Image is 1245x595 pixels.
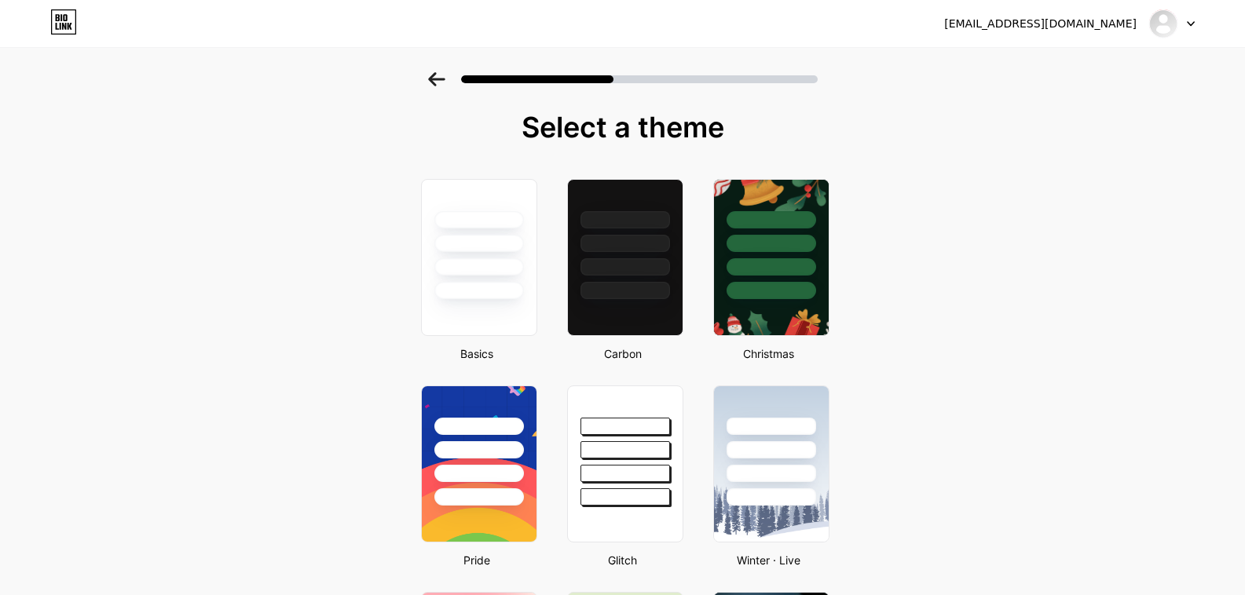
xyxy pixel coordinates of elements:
[1148,9,1178,38] img: arthurzilberman
[944,16,1137,32] div: [EMAIL_ADDRESS][DOMAIN_NAME]
[415,111,831,143] div: Select a theme
[562,552,683,568] div: Glitch
[709,345,829,362] div: Christmas
[562,345,683,362] div: Carbon
[416,345,537,362] div: Basics
[709,552,829,568] div: Winter · Live
[416,552,537,568] div: Pride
